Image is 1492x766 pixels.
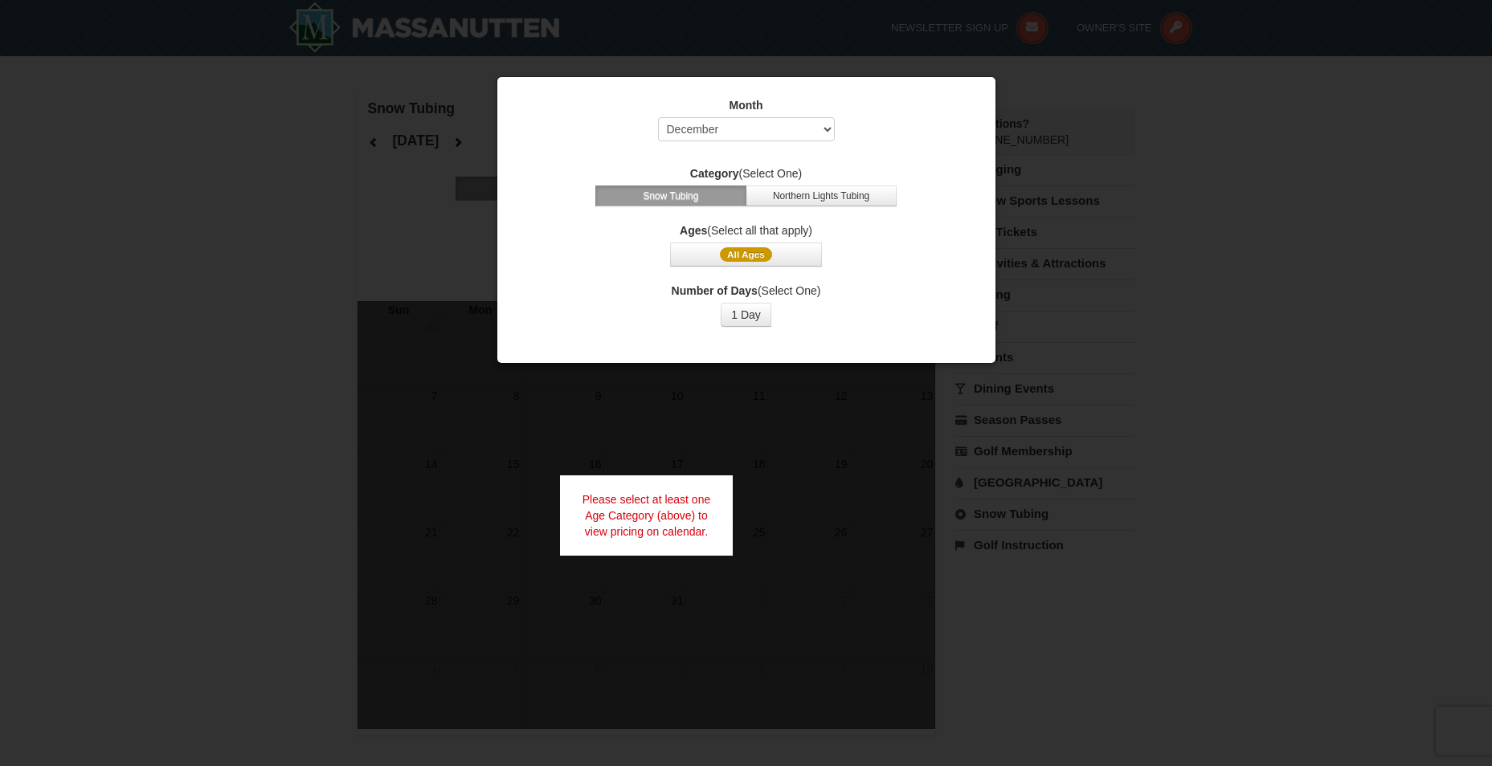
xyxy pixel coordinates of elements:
strong: Ages [680,224,707,237]
strong: Category [690,167,739,180]
strong: Month [730,99,763,112]
strong: Number of Days [672,284,758,297]
button: Snow Tubing [595,185,746,206]
span: All Ages [720,247,772,262]
button: All Ages [670,242,821,267]
label: (Select One) [517,283,975,299]
label: (Select One) [517,165,975,181]
label: (Select all that apply) [517,222,975,238]
div: Please select at least one Age Category (above) to view pricing on calendar. [560,475,734,556]
button: 1 Day [721,303,771,327]
button: Northern Lights Tubing [746,185,897,206]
